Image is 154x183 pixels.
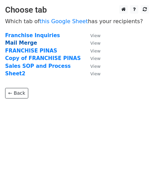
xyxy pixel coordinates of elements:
[5,32,60,39] a: Franchise Inquiries
[40,18,88,25] a: this Google Sheet
[5,5,149,15] h3: Choose tab
[83,71,101,77] a: View
[83,55,101,61] a: View
[90,71,101,76] small: View
[5,40,37,46] a: Mail Merge
[120,150,154,183] iframe: Chat Widget
[90,41,101,46] small: View
[5,88,28,98] a: ← Back
[5,63,71,69] a: Sales SOP and Process
[5,48,57,54] a: FRANCHISE PINAS
[83,40,101,46] a: View
[90,56,101,61] small: View
[90,64,101,69] small: View
[83,63,101,69] a: View
[83,48,101,54] a: View
[5,71,25,77] a: Sheet2
[83,32,101,39] a: View
[5,18,149,25] p: Which tab of has your recipients?
[90,33,101,38] small: View
[5,55,81,61] a: Copy of FRANCHISE PINAS
[90,48,101,54] small: View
